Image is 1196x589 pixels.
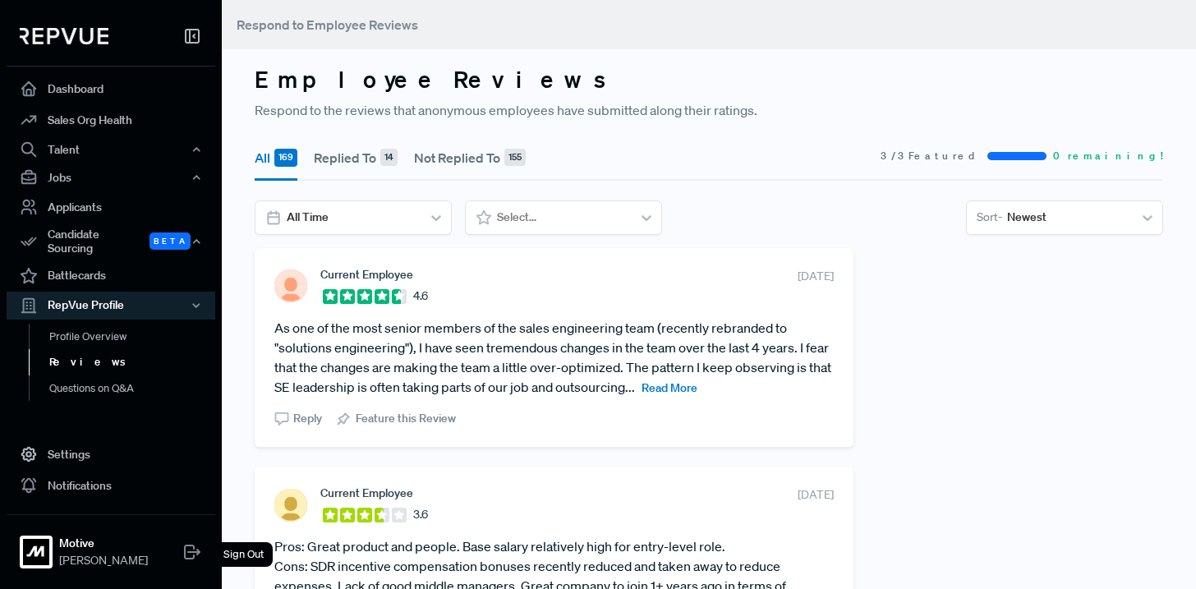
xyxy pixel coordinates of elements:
[7,470,215,501] a: Notifications
[29,375,237,402] a: Questions on Q&A
[798,486,834,504] span: [DATE]
[881,149,981,163] span: 3 / 3 Featured
[7,292,215,320] button: RepVue Profile
[314,135,398,181] button: Replied To 14
[149,232,191,250] span: Beta
[7,223,215,260] button: Candidate Sourcing Beta
[413,288,428,305] span: 4.6
[255,135,297,181] button: All 169
[380,149,398,167] div: 14
[23,539,49,565] img: Motive
[59,535,148,552] strong: Motive
[356,410,456,427] span: Feature this Review
[293,410,322,427] span: Reply
[255,100,1163,120] p: Respond to the reviews that anonymous employees have submitted along their ratings.
[20,28,108,44] img: RepVue
[29,349,237,375] a: Reviews
[29,324,237,350] a: Profile Overview
[7,223,215,260] div: Candidate Sourcing
[413,506,428,523] span: 3.6
[1053,149,1163,163] span: 0 remaining!
[798,268,834,285] span: [DATE]
[255,66,1163,94] h3: Employee Reviews
[59,552,148,569] span: [PERSON_NAME]
[320,268,413,281] span: Current Employee
[504,149,526,167] div: 155
[320,486,413,499] span: Current Employee
[7,104,215,136] a: Sales Org Health
[7,163,215,191] button: Jobs
[7,439,215,470] a: Settings
[214,542,273,567] div: Sign Out
[274,149,297,167] div: 169
[7,514,215,576] a: MotiveMotive[PERSON_NAME]Sign Out
[7,136,215,163] button: Talent
[7,191,215,223] a: Applicants
[237,16,418,33] span: Respond to Employee Reviews
[642,380,697,395] span: Read More
[414,135,526,181] button: Not Replied To 155
[7,73,215,104] a: Dashboard
[977,209,1002,226] span: Sort -
[7,260,215,292] a: Battlecards
[274,318,834,397] article: As one of the most senior members of the sales engineering team (recently rebranded to "solutions...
